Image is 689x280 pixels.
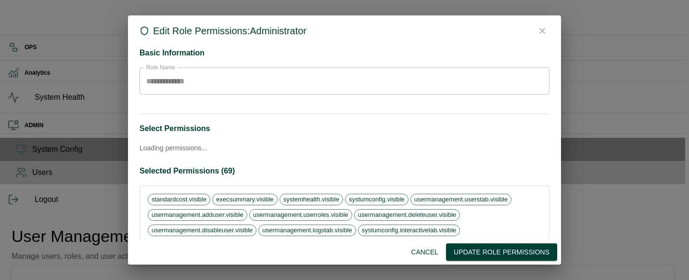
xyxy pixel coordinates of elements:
span: usermanagement.adduser.visible [148,210,247,220]
span: execsummary.visible [213,195,277,204]
p: Loading permissions... [140,143,549,153]
button: Cancel [407,243,442,261]
span: usermanagement.logstab.visible [259,226,355,235]
span: standardcost.visible [148,195,210,204]
span: usermanagement.userstab.visible [411,195,511,204]
span: usermanagement.deleteuser.visible [355,210,460,220]
h6: Edit Role Permissions: Administrator [153,23,306,39]
span: usermanagement.userroles.visible [250,210,352,220]
span: systumconfig.visible [345,195,408,204]
h6: Basic Information [140,46,549,60]
span: systemhealth.visible [280,195,343,204]
span: systumconfig.interactivetab.visible [358,226,460,235]
label: Role Name [146,63,175,71]
button: Update Role Permissions [446,243,557,261]
span: usermanagement.disableuser.visible [148,226,256,235]
h6: Select Permissions [140,122,549,135]
h6: Selected Permissions ( 69 ) [140,164,549,178]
